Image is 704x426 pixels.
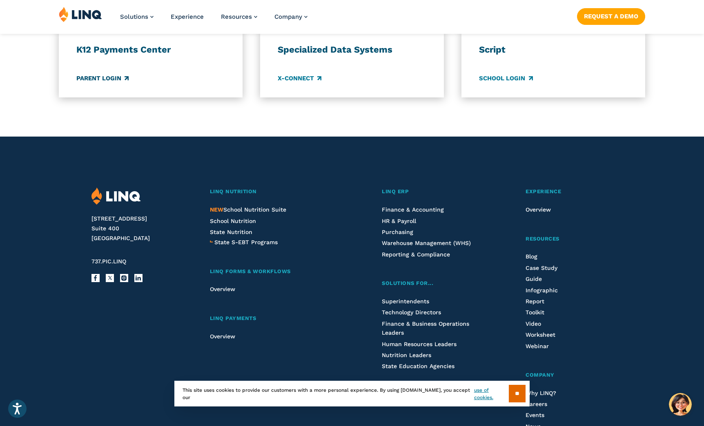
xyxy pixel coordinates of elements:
[120,13,148,20] span: Solutions
[91,188,141,205] img: LINQ | K‑12 Software
[479,74,532,83] a: School Login
[526,236,559,242] span: Resources
[278,74,321,83] a: X-Connect
[526,188,561,194] span: Experience
[210,206,286,213] span: School Nutrition Suite
[210,267,343,276] a: LINQ Forms & Workflows
[382,352,431,358] a: Nutrition Leaders
[210,315,256,321] span: LINQ Payments
[479,44,628,55] h3: Script
[526,343,549,349] a: Webinar
[59,7,102,22] img: LINQ | K‑12 Software
[274,13,307,20] a: Company
[120,274,128,282] a: Instagram
[221,13,252,20] span: Resources
[120,13,154,20] a: Solutions
[526,235,613,243] a: Resources
[210,206,286,213] a: NEWSchool Nutrition Suite
[382,240,471,246] a: Warehouse Management (WHS)
[210,314,343,323] a: LINQ Payments
[174,381,530,406] div: This site uses cookies to provide our customers with a more personal experience. By using [DOMAIN...
[526,371,613,380] a: Company
[278,44,426,55] h3: Specialized Data Systems
[526,309,544,316] a: Toolkit
[474,386,509,401] a: use of cookies.
[382,188,487,196] a: LINQ ERP
[210,188,343,196] a: LINQ Nutrition
[382,341,457,347] a: Human Resources Leaders
[577,7,645,24] nav: Button Navigation
[274,13,302,20] span: Company
[106,274,114,282] a: X
[171,13,204,20] a: Experience
[210,268,291,274] span: LINQ Forms & Workflows
[76,44,225,55] h3: K12 Payments Center
[382,218,416,224] a: HR & Payroll
[526,298,544,305] a: Report
[210,286,235,292] a: Overview
[382,188,409,194] span: LINQ ERP
[382,298,429,305] a: Superintendents
[382,229,413,235] a: Purchasing
[382,309,441,316] a: Technology Directors
[526,276,542,282] a: Guide
[526,206,551,213] a: Overview
[134,274,143,282] a: LinkedIn
[526,390,556,396] a: Why LINQ?
[526,287,558,294] a: Infographic
[526,265,557,271] a: Case Study
[91,258,126,265] span: 737.PIC.LINQ
[382,363,454,369] a: State Education Agencies
[214,239,278,245] span: State S-EBT Programs
[210,333,235,340] a: Overview
[210,229,252,235] a: State Nutrition
[382,251,450,258] a: Reporting & Compliance
[221,13,257,20] a: Resources
[382,206,444,213] a: Finance & Accounting
[669,393,692,416] button: Hello, have a question? Let’s chat.
[210,188,257,194] span: LINQ Nutrition
[120,7,307,33] nav: Primary Navigation
[214,238,278,247] a: State S-EBT Programs
[526,372,555,378] span: Company
[382,320,469,336] a: Finance & Business Operations Leaders
[526,253,537,260] a: Blog
[210,206,223,213] span: NEW
[91,274,100,282] a: Facebook
[526,320,541,327] a: Video
[210,218,256,224] a: School Nutrition
[526,188,613,196] a: Experience
[526,331,555,338] a: Worksheet
[91,214,192,243] address: [STREET_ADDRESS] Suite 400 [GEOGRAPHIC_DATA]
[76,74,129,83] a: Parent Login
[577,8,645,24] a: Request a Demo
